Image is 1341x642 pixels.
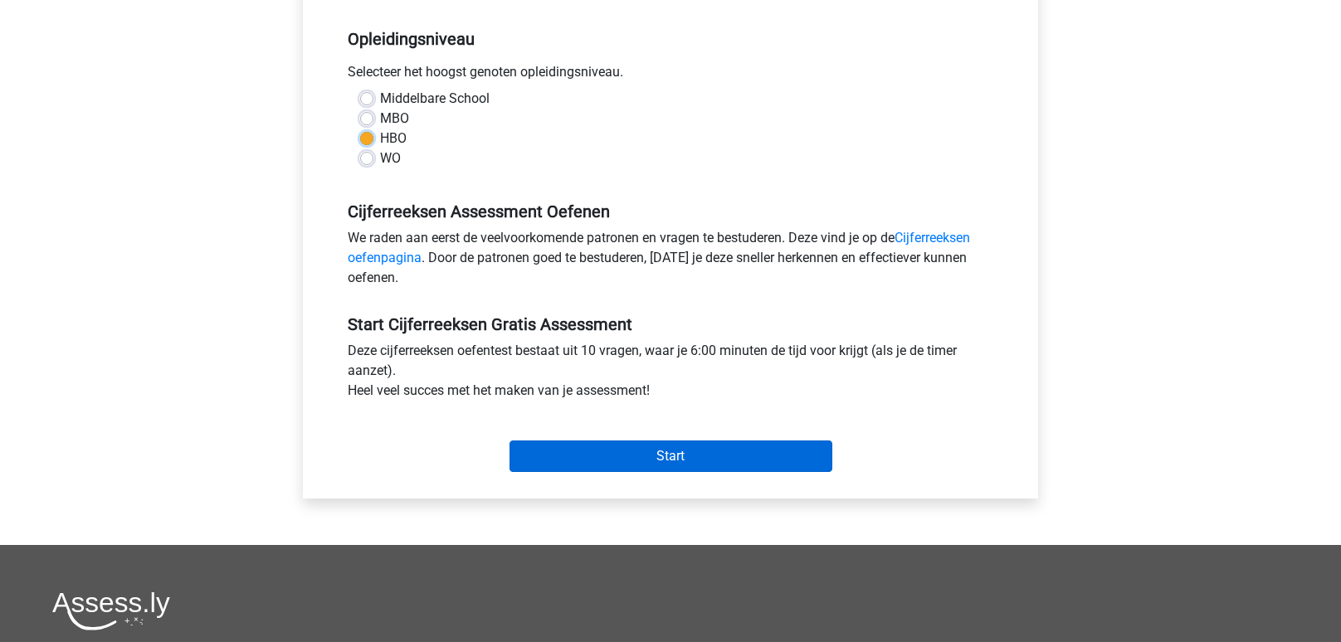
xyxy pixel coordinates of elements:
[335,341,1006,407] div: Deze cijferreeksen oefentest bestaat uit 10 vragen, waar je 6:00 minuten de tijd voor krijgt (als...
[510,440,832,472] input: Start
[348,202,993,221] h5: Cijferreeksen Assessment Oefenen
[380,148,401,168] label: WO
[380,109,409,129] label: MBO
[335,228,1006,294] div: We raden aan eerst de veelvoorkomende patronen en vragen te bestuderen. Deze vind je op de . Door...
[348,314,993,334] h5: Start Cijferreeksen Gratis Assessment
[335,62,1006,89] div: Selecteer het hoogst genoten opleidingsniveau.
[52,591,170,630] img: Assessly logo
[380,129,407,148] label: HBO
[348,22,993,56] h5: Opleidingsniveau
[380,89,490,109] label: Middelbare School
